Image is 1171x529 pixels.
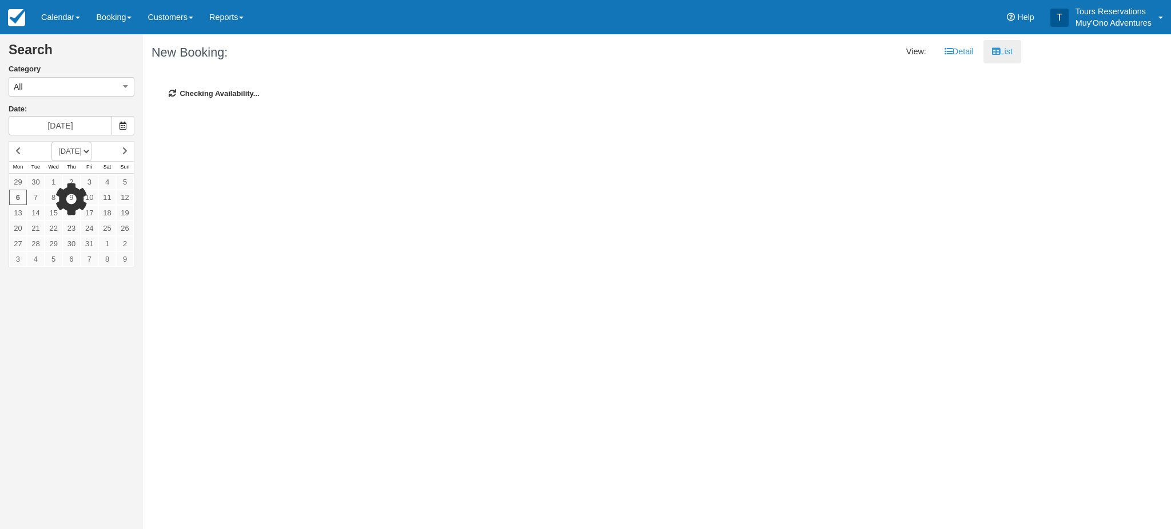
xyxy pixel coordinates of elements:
[9,190,27,205] a: 6
[152,46,573,59] h1: New Booking:
[14,81,23,93] span: All
[152,71,1013,117] div: Checking Availability...
[8,9,25,26] img: checkfront-main-nav-mini-logo.png
[1076,17,1152,29] p: Muy'Ono Adventures
[9,64,134,75] label: Category
[1017,13,1034,22] span: Help
[983,40,1021,63] a: List
[9,104,134,115] label: Date:
[9,43,134,64] h2: Search
[898,40,935,63] li: View:
[936,40,982,63] a: Detail
[1076,6,1152,17] p: Tours Reservations
[1007,13,1015,21] i: Help
[1050,9,1069,27] div: T
[9,77,134,97] button: All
